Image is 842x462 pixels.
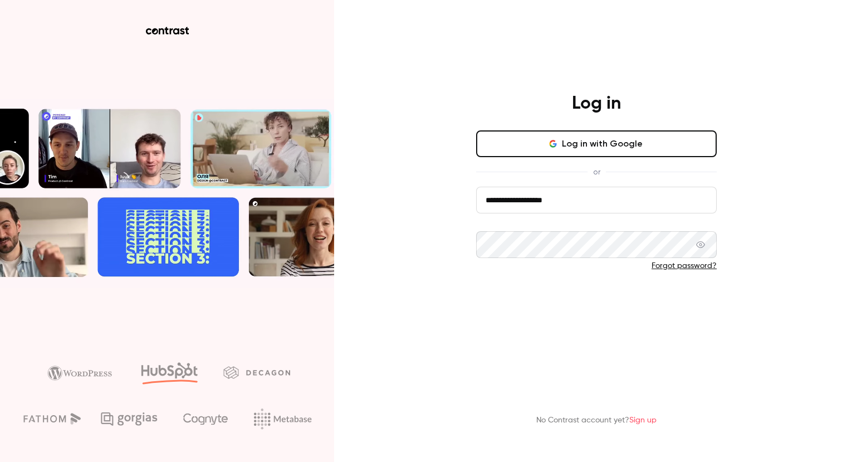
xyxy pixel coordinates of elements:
[223,366,290,378] img: decagon
[536,415,657,426] p: No Contrast account yet?
[629,416,657,424] a: Sign up
[476,289,717,316] button: Log in
[588,166,606,178] span: or
[572,93,621,115] h4: Log in
[476,130,717,157] button: Log in with Google
[652,262,717,270] a: Forgot password?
